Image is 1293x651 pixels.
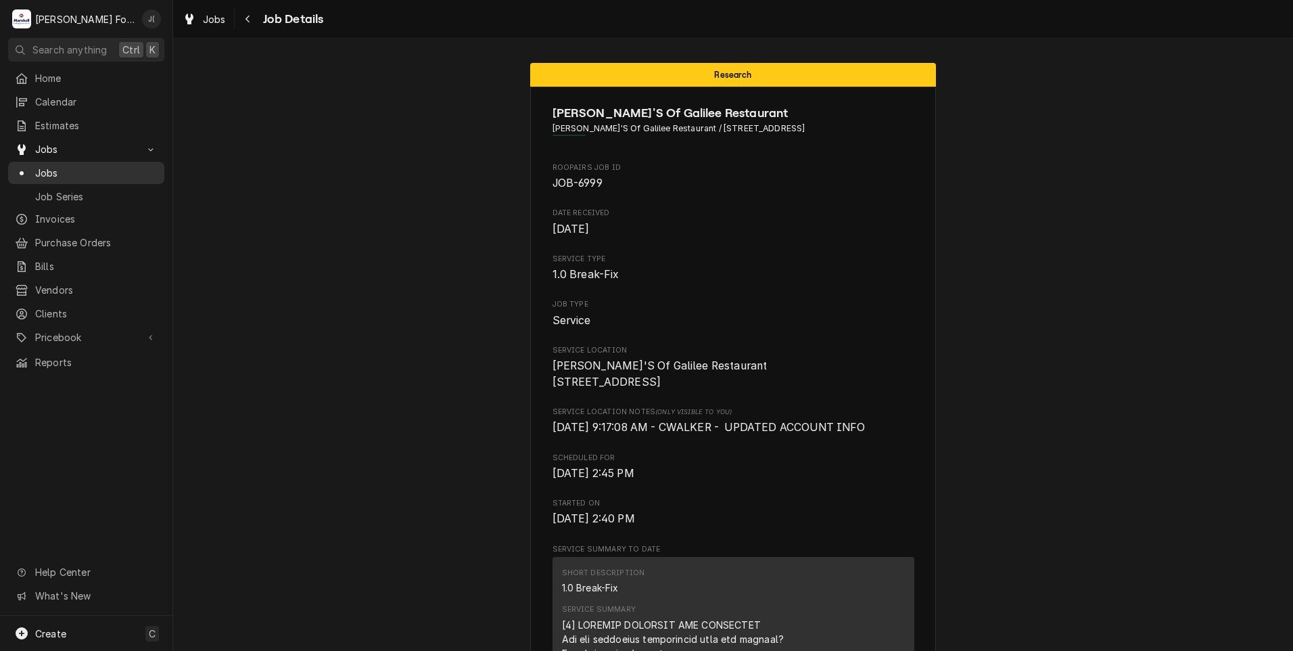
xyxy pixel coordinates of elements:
span: [DATE] 9:17:08 AM - CWALKER - UPDATED ACCOUNT INFO [553,421,866,434]
span: Help Center [35,565,156,579]
span: Jobs [35,142,137,156]
span: [DATE] [553,223,590,235]
div: [object Object] [553,407,914,436]
div: [PERSON_NAME] Food Equipment Service [35,12,135,26]
div: Jeff Debigare (109)'s Avatar [142,9,161,28]
span: Job Series [35,189,158,204]
span: Date Received [553,221,914,238]
div: Scheduled For [553,453,914,482]
div: Marshall Food Equipment Service's Avatar [12,9,31,28]
button: Navigate back [237,8,259,30]
span: [DATE] 2:40 PM [553,512,635,525]
span: (Only Visible to You) [655,408,732,416]
a: Reports [8,351,164,374]
div: Status [530,63,936,87]
span: Invoices [35,212,158,226]
span: Clients [35,307,158,321]
span: JOB-6999 [553,177,603,189]
div: Roopairs Job ID [553,162,914,192]
span: Job Details [259,10,324,28]
a: Bills [8,255,164,277]
span: Pricebook [35,330,137,344]
div: M [12,9,31,28]
span: [PERSON_NAME]'S Of Galilee Restaurant [STREET_ADDRESS] [553,359,768,388]
span: Job Type [553,313,914,329]
a: Jobs [8,162,164,184]
span: Service Location [553,345,914,356]
span: Service Location Notes [553,407,914,418]
span: Search anything [32,43,107,57]
span: Service [553,314,591,327]
span: Service Summary To Date [553,544,914,555]
span: Vendors [35,283,158,297]
span: C [149,627,156,641]
span: [object Object] [553,420,914,436]
span: Create [35,628,66,639]
span: Scheduled For [553,466,914,482]
div: Service Location [553,345,914,390]
div: Date Received [553,208,914,237]
span: What's New [35,589,156,603]
span: K [149,43,156,57]
span: Estimates [35,118,158,133]
span: Started On [553,498,914,509]
span: Job Type [553,299,914,310]
a: Go to What's New [8,585,164,607]
span: Address [553,122,914,135]
span: Calendar [35,95,158,109]
div: Short Description [562,568,645,579]
div: J( [142,9,161,28]
div: Job Type [553,299,914,328]
span: Name [553,104,914,122]
a: Invoices [8,208,164,230]
span: Service Location [553,358,914,390]
div: Client Information [553,104,914,145]
div: 1.0 Break-Fix [562,581,619,595]
span: Reports [35,355,158,369]
span: Home [35,71,158,85]
a: Jobs [177,8,231,30]
span: Jobs [35,166,158,180]
span: Started On [553,511,914,527]
span: Bills [35,259,158,273]
a: Go to Help Center [8,561,164,583]
span: Purchase Orders [35,235,158,250]
a: Go to Pricebook [8,326,164,349]
span: Service Type [553,267,914,283]
a: Clients [8,302,164,325]
div: Service Summary [562,604,636,615]
span: [DATE] 2:45 PM [553,467,634,480]
span: Date Received [553,208,914,219]
a: Vendors [8,279,164,301]
span: 1.0 Break-Fix [553,268,619,281]
span: Jobs [203,12,226,26]
span: Ctrl [122,43,140,57]
span: Research [714,70,751,79]
a: Estimates [8,114,164,137]
a: Purchase Orders [8,231,164,254]
span: Roopairs Job ID [553,162,914,173]
a: Go to Jobs [8,138,164,160]
span: Service Type [553,254,914,265]
a: Job Series [8,185,164,208]
div: Service Type [553,254,914,283]
a: Calendar [8,91,164,113]
span: Scheduled For [553,453,914,464]
a: Home [8,67,164,89]
span: Roopairs Job ID [553,175,914,192]
button: Search anythingCtrlK [8,38,164,62]
div: Started On [553,498,914,527]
